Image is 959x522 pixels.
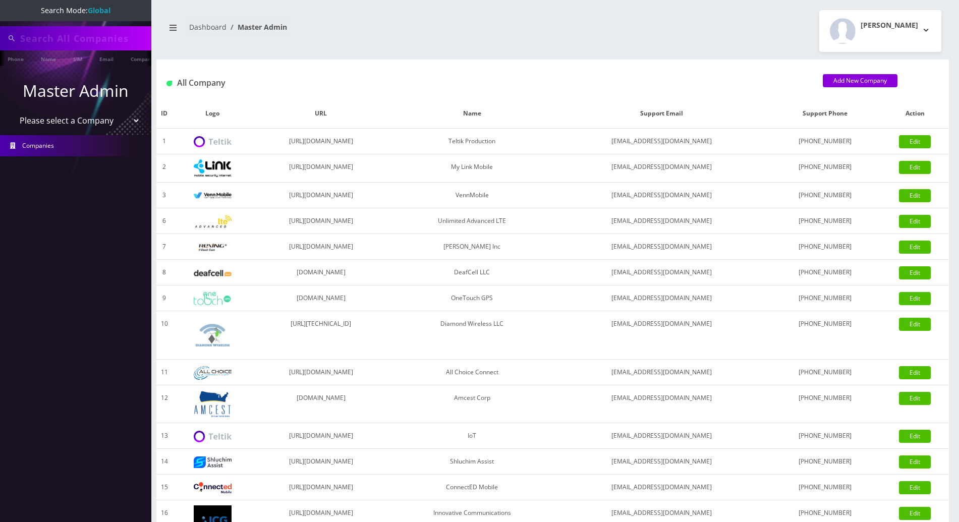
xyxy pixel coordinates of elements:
[253,385,389,423] td: [DOMAIN_NAME]
[554,260,768,285] td: [EMAIL_ADDRESS][DOMAIN_NAME]
[768,234,881,260] td: [PHONE_NUMBER]
[253,475,389,500] td: [URL][DOMAIN_NAME]
[899,455,931,469] a: Edit
[768,99,881,129] th: Support Phone
[194,431,232,442] img: IoT
[194,270,232,276] img: DeafCell LLC
[253,260,389,285] td: [DOMAIN_NAME]
[253,423,389,449] td: [URL][DOMAIN_NAME]
[554,154,768,183] td: [EMAIL_ADDRESS][DOMAIN_NAME]
[768,129,881,154] td: [PHONE_NUMBER]
[227,22,287,32] li: Master Admin
[189,22,227,32] a: Dashboard
[194,366,232,380] img: All Choice Connect
[253,449,389,475] td: [URL][DOMAIN_NAME]
[22,141,54,150] span: Companies
[768,285,881,311] td: [PHONE_NUMBER]
[554,449,768,475] td: [EMAIL_ADDRESS][DOMAIN_NAME]
[768,154,881,183] td: [PHONE_NUMBER]
[554,234,768,260] td: [EMAIL_ADDRESS][DOMAIN_NAME]
[126,50,159,66] a: Company
[172,99,253,129] th: Logo
[389,260,555,285] td: DeafCell LLC
[899,430,931,443] a: Edit
[36,50,61,66] a: Name
[156,449,172,475] td: 14
[389,183,555,208] td: VennMobile
[768,475,881,500] td: [PHONE_NUMBER]
[88,6,110,15] strong: Global
[194,456,232,468] img: Shluchim Assist
[253,234,389,260] td: [URL][DOMAIN_NAME]
[554,385,768,423] td: [EMAIL_ADDRESS][DOMAIN_NAME]
[899,292,931,305] a: Edit
[899,215,931,228] a: Edit
[164,17,545,45] nav: breadcrumb
[194,215,232,228] img: Unlimited Advanced LTE
[899,266,931,279] a: Edit
[194,482,232,493] img: ConnectED Mobile
[166,81,172,86] img: All Company
[899,318,931,331] a: Edit
[166,78,808,88] h1: All Company
[899,481,931,494] a: Edit
[156,129,172,154] td: 1
[899,161,931,174] a: Edit
[861,21,918,30] h2: [PERSON_NAME]
[156,208,172,234] td: 6
[253,285,389,311] td: [DOMAIN_NAME]
[554,360,768,385] td: [EMAIL_ADDRESS][DOMAIN_NAME]
[389,311,555,360] td: Diamond Wireless LLC
[819,10,941,52] button: [PERSON_NAME]
[389,360,555,385] td: All Choice Connect
[156,234,172,260] td: 7
[768,311,881,360] td: [PHONE_NUMBER]
[253,129,389,154] td: [URL][DOMAIN_NAME]
[194,136,232,148] img: Teltik Production
[768,385,881,423] td: [PHONE_NUMBER]
[156,385,172,423] td: 12
[768,183,881,208] td: [PHONE_NUMBER]
[768,423,881,449] td: [PHONE_NUMBER]
[554,99,768,129] th: Support Email
[253,99,389,129] th: URL
[94,50,119,66] a: Email
[156,475,172,500] td: 15
[156,311,172,360] td: 10
[253,311,389,360] td: [URL][TECHNICAL_ID]
[194,390,232,418] img: Amcest Corp
[823,74,897,87] a: Add New Company
[768,360,881,385] td: [PHONE_NUMBER]
[768,449,881,475] td: [PHONE_NUMBER]
[156,260,172,285] td: 8
[389,475,555,500] td: ConnectED Mobile
[41,6,110,15] span: Search Mode:
[389,154,555,183] td: My Link Mobile
[881,99,949,129] th: Action
[899,392,931,405] a: Edit
[554,285,768,311] td: [EMAIL_ADDRESS][DOMAIN_NAME]
[194,159,232,177] img: My Link Mobile
[554,183,768,208] td: [EMAIL_ADDRESS][DOMAIN_NAME]
[20,29,149,48] input: Search All Companies
[253,154,389,183] td: [URL][DOMAIN_NAME]
[768,260,881,285] td: [PHONE_NUMBER]
[899,507,931,520] a: Edit
[389,129,555,154] td: Teltik Production
[389,423,555,449] td: IoT
[194,192,232,199] img: VennMobile
[554,475,768,500] td: [EMAIL_ADDRESS][DOMAIN_NAME]
[156,423,172,449] td: 13
[389,99,555,129] th: Name
[253,208,389,234] td: [URL][DOMAIN_NAME]
[253,183,389,208] td: [URL][DOMAIN_NAME]
[899,241,931,254] a: Edit
[3,50,29,66] a: Phone
[554,208,768,234] td: [EMAIL_ADDRESS][DOMAIN_NAME]
[554,311,768,360] td: [EMAIL_ADDRESS][DOMAIN_NAME]
[156,360,172,385] td: 11
[156,99,172,129] th: ID
[389,285,555,311] td: OneTouch GPS
[156,285,172,311] td: 9
[899,189,931,202] a: Edit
